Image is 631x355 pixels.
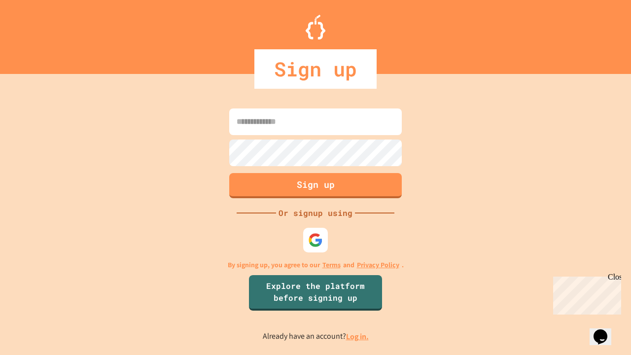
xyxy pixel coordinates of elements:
[249,275,382,311] a: Explore the platform before signing up
[322,260,341,270] a: Terms
[263,330,369,343] p: Already have an account?
[308,233,323,248] img: google-icon.svg
[229,173,402,198] button: Sign up
[590,316,621,345] iframe: chat widget
[306,15,325,39] img: Logo.svg
[228,260,404,270] p: By signing up, you agree to our and .
[254,49,377,89] div: Sign up
[276,207,355,219] div: Or signup using
[346,331,369,342] a: Log in.
[4,4,68,63] div: Chat with us now!Close
[549,273,621,315] iframe: chat widget
[357,260,399,270] a: Privacy Policy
